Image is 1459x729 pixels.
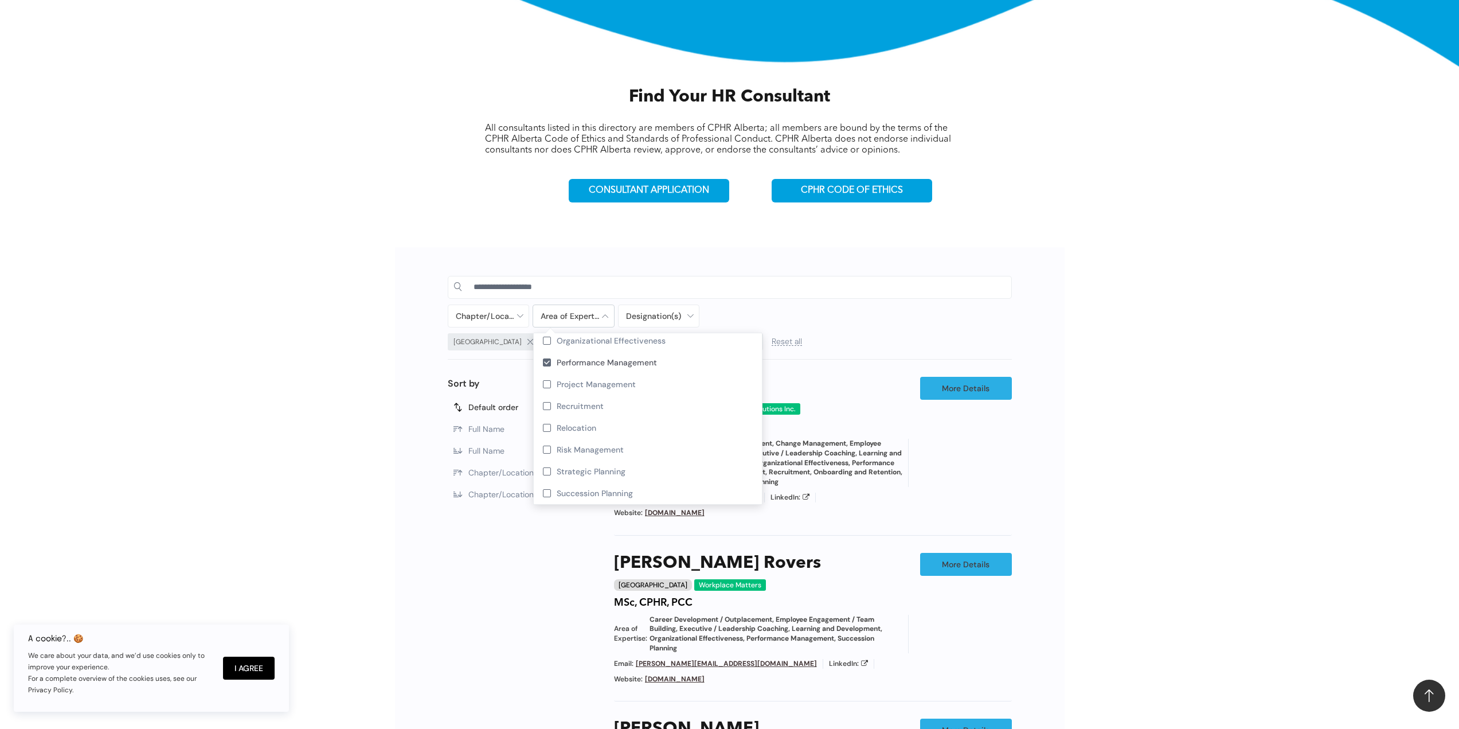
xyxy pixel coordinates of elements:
a: [PERSON_NAME] Rovers [614,553,821,574]
span: Chapter/Location [468,489,534,500]
div: [GEOGRAPHIC_DATA] [614,579,692,591]
span: Reset all [772,337,802,346]
span: Career Development / Outplacement, Change Management, Employee Engagement / Team Building, Execut... [650,439,902,487]
span: CPHR CODE OF ETHICS [801,185,903,196]
a: More Details [920,377,1012,400]
h6: A cookie?.. 🍪 [28,634,212,643]
a: [DOMAIN_NAME] [645,675,705,684]
span: LinkedIn: [770,493,800,502]
span: Career Development / Outplacement, Employee Engagement / Team Building, Executive / Leadership Co... [650,615,902,653]
span: Email: [614,659,633,669]
span: Full Name [468,424,504,434]
a: CONSULTANT APPLICATION [569,179,729,202]
span: Relocation [557,423,596,433]
span: Area of Expertise: [614,624,647,644]
a: More Details [920,553,1012,576]
span: Succession Planning [557,488,633,498]
span: Full Name [468,446,504,456]
span: Strategic Planning [557,466,625,477]
h4: MSc, CPHR, PCC [614,597,693,609]
span: Website: [614,508,643,518]
a: [PERSON_NAME][EMAIL_ADDRESS][DOMAIN_NAME] [636,659,817,668]
span: Recruitment [557,401,604,411]
span: CONSULTANT APPLICATION [589,185,709,196]
span: Default order [468,402,518,412]
p: Sort by [448,377,479,391]
a: CPHR CODE OF ETHICS [772,179,932,202]
span: Organizational Effectiveness [557,336,666,346]
span: Chapter/Location [468,467,534,478]
span: LinkedIn: [829,659,859,669]
span: [GEOGRAPHIC_DATA] [453,336,522,348]
a: [DOMAIN_NAME] [645,508,705,517]
span: All consultants listed in this directory are members of CPHR Alberta; all members are bound by th... [485,124,951,155]
span: Find Your HR Consultant [629,88,830,106]
div: Workplace Matters [694,579,766,591]
button: I Agree [223,657,275,680]
p: We care about your data, and we’d use cookies only to improve your experience. For a complete ove... [28,650,212,696]
span: Website: [614,675,643,684]
span: Project Management [557,379,636,389]
span: Performance Management [557,357,657,368]
span: Risk Management [557,445,624,455]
